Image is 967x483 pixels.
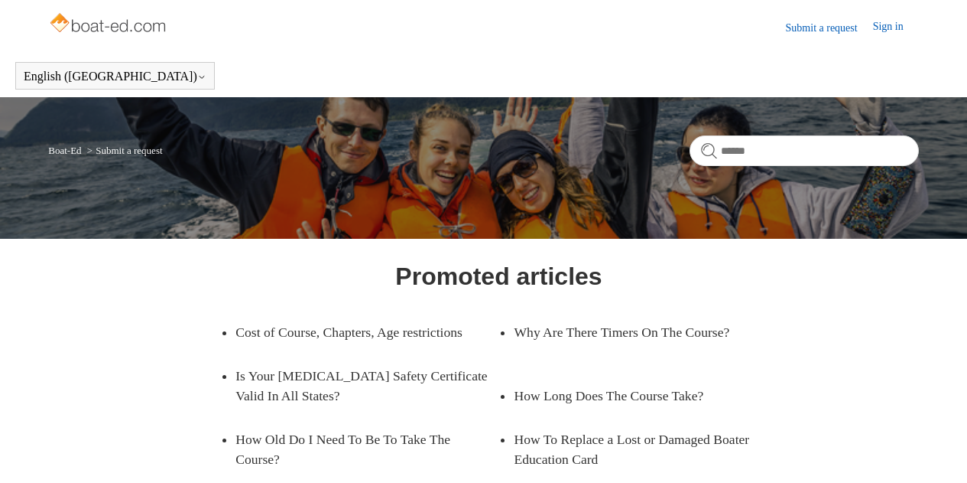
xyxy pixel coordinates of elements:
a: How Old Do I Need To Be To Take The Course? [235,418,475,481]
a: Cost of Course, Chapters, Age restrictions [235,311,475,354]
img: Boat-Ed Help Center home page [48,9,170,40]
a: Sign in [873,18,919,37]
li: Submit a request [84,145,163,156]
a: Is Your [MEDICAL_DATA] Safety Certificate Valid In All States? [235,354,498,418]
a: How To Replace a Lost or Damaged Boater Education Card [514,418,777,481]
button: English ([GEOGRAPHIC_DATA]) [24,70,206,83]
li: Boat-Ed [48,145,84,156]
a: Why Are There Timers On The Course? [514,311,754,354]
a: Boat-Ed [48,145,81,156]
div: Live chat [916,432,956,472]
a: Submit a request [786,20,873,36]
a: How Long Does The Course Take? [514,374,754,417]
h1: Promoted articles [395,258,602,295]
input: Search [690,135,919,166]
